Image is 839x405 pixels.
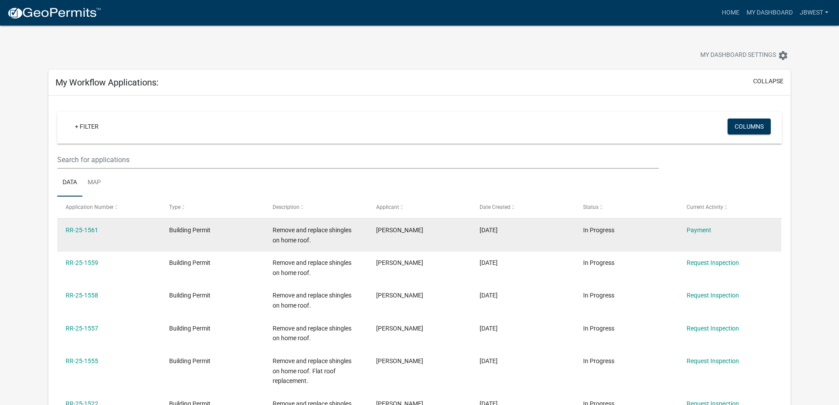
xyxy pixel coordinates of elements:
[583,204,599,210] span: Status
[82,169,106,197] a: Map
[66,259,98,266] a: RR-25-1559
[68,119,106,134] a: + Filter
[161,197,264,218] datatable-header-cell: Type
[66,325,98,332] a: RR-25-1557
[376,292,423,299] span: Jeff Wesolowski
[480,259,498,266] span: 08/20/2025
[693,47,795,64] button: My Dashboard Settingssettings
[480,325,498,332] span: 08/20/2025
[169,204,181,210] span: Type
[778,50,788,61] i: settings
[728,119,771,134] button: Columns
[583,357,614,364] span: In Progress
[169,227,211,234] span: Building Permit
[376,259,423,266] span: Jeff Wesolowski
[583,325,614,332] span: In Progress
[66,292,98,299] a: RR-25-1558
[583,227,614,234] span: In Progress
[583,259,614,266] span: In Progress
[66,227,98,234] a: RR-25-1561
[678,197,781,218] datatable-header-cell: Current Activity
[169,292,211,299] span: Building Permit
[57,197,161,218] datatable-header-cell: Application Number
[687,292,739,299] a: Request Inspection
[57,169,82,197] a: Data
[376,357,423,364] span: Jeff Wesolowski
[66,204,114,210] span: Application Number
[796,4,832,21] a: jbwest
[700,50,776,61] span: My Dashboard Settings
[273,292,351,309] span: Remove and replace shingles on home roof.
[583,292,614,299] span: In Progress
[376,204,399,210] span: Applicant
[169,325,211,332] span: Building Permit
[718,4,743,21] a: Home
[687,259,739,266] a: Request Inspection
[273,204,299,210] span: Description
[574,197,678,218] datatable-header-cell: Status
[480,204,510,210] span: Date Created
[687,325,739,332] a: Request Inspection
[66,357,98,364] a: RR-25-1555
[57,151,658,169] input: Search for applications
[480,292,498,299] span: 08/20/2025
[169,357,211,364] span: Building Permit
[55,77,159,88] h5: My Workflow Applications:
[480,357,498,364] span: 08/20/2025
[376,325,423,332] span: Jeff Wesolowski
[273,259,351,276] span: Remove and replace shingles on home roof.
[264,197,368,218] datatable-header-cell: Description
[471,197,575,218] datatable-header-cell: Date Created
[687,227,711,234] a: Payment
[753,77,784,86] button: collapse
[376,227,423,234] span: Jeff Wesolowski
[273,357,351,385] span: Remove and replace shingles on home roof. Flat roof replacement.
[687,357,739,364] a: Request Inspection
[743,4,796,21] a: My Dashboard
[687,204,723,210] span: Current Activity
[368,197,471,218] datatable-header-cell: Applicant
[480,227,498,234] span: 08/21/2025
[273,227,351,244] span: Remove and replace shingles on home roof.
[169,259,211,266] span: Building Permit
[273,325,351,342] span: Remove and replace shingles on home roof.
